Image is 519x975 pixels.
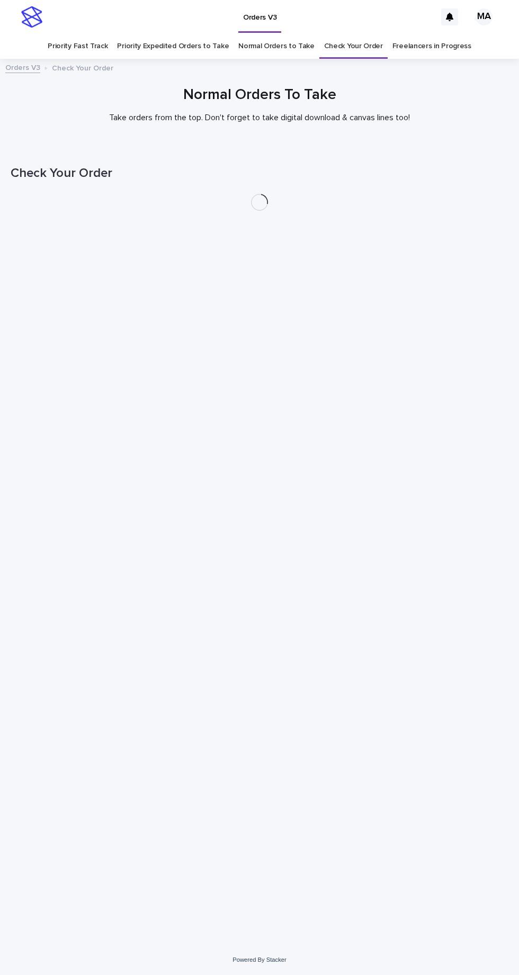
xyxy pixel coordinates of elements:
[476,8,493,25] div: MA
[232,956,286,963] a: Powered By Stacker
[324,34,383,59] a: Check Your Order
[48,34,108,59] a: Priority Fast Track
[117,34,229,59] a: Priority Expedited Orders to Take
[5,61,40,73] a: Orders V3
[392,34,471,59] a: Freelancers in Progress
[52,61,113,73] p: Check Your Order
[238,34,315,59] a: Normal Orders to Take
[21,6,42,28] img: stacker-logo-s-only.png
[11,166,508,181] h1: Check Your Order
[48,113,471,123] p: Take orders from the top. Don't forget to take digital download & canvas lines too!
[11,86,508,104] h1: Normal Orders To Take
